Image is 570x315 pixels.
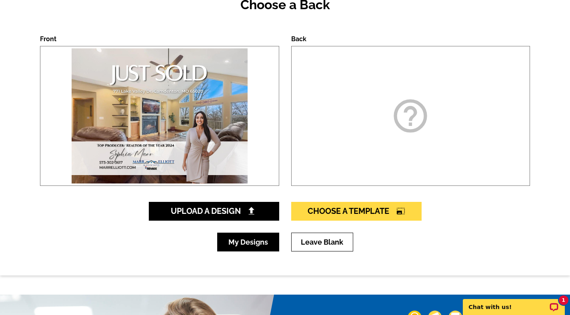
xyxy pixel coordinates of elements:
[396,207,405,215] i: photo_size_select_large
[291,35,306,43] label: Back
[70,46,250,185] img: large-thumb.jpg
[458,290,570,315] iframe: LiveChat chat widget
[390,96,430,136] i: help_outline
[291,233,353,251] a: Leave Blank
[308,206,405,216] span: Choose A Template
[217,233,279,251] a: My Designs
[291,202,422,221] a: Choose A Templatephoto_size_select_large
[40,35,56,43] label: Front
[149,202,279,221] a: Upload A Design
[171,206,257,216] span: Upload A Design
